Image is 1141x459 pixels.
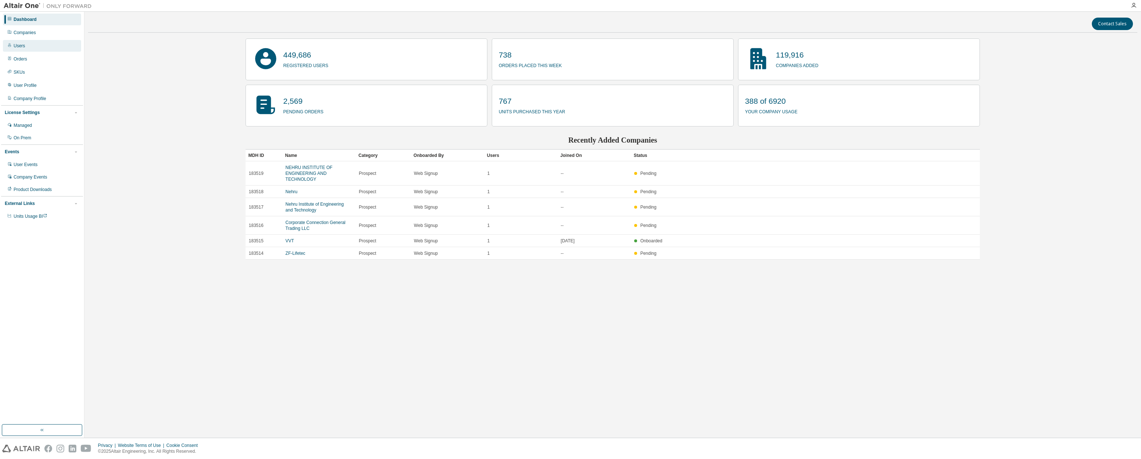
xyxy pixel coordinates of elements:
[560,150,628,161] div: Joined On
[359,150,408,161] div: Category
[14,214,47,219] span: Units Usage BI
[286,251,305,256] a: ZF-Lifetec
[359,204,376,210] span: Prospect
[4,2,95,10] img: Altair One
[561,223,564,228] span: --
[414,223,438,228] span: Web Signup
[286,202,344,213] a: Nehru Institute of Engineering and Technology
[499,60,562,69] p: orders placed this week
[359,223,376,228] span: Prospect
[414,189,438,195] span: Web Signup
[640,171,657,176] span: Pending
[487,223,490,228] span: 1
[283,60,328,69] p: registered users
[359,250,376,256] span: Prospect
[286,238,294,243] a: VVT
[1092,18,1133,30] button: Contact Sales
[487,150,555,161] div: Users
[487,250,490,256] span: 1
[44,445,52,452] img: facebook.svg
[414,238,438,244] span: Web Signup
[414,250,438,256] span: Web Signup
[14,96,46,102] div: Company Profile
[283,107,323,115] p: pending orders
[98,448,202,455] p: © 2025 Altair Engineering, Inc. All Rights Reserved.
[14,122,32,128] div: Managed
[499,107,565,115] p: units purchased this year
[359,170,376,176] span: Prospect
[414,204,438,210] span: Web Signup
[414,170,438,176] span: Web Signup
[561,204,564,210] span: --
[14,135,31,141] div: On Prem
[14,162,37,168] div: User Events
[776,60,818,69] p: companies added
[249,170,264,176] span: 183519
[248,150,279,161] div: MDH ID
[285,150,353,161] div: Name
[69,445,76,452] img: linkedin.svg
[561,238,575,244] span: [DATE]
[499,49,562,60] p: 738
[14,69,25,75] div: SKUs
[2,445,40,452] img: altair_logo.svg
[561,250,564,256] span: --
[634,150,936,161] div: Status
[14,56,27,62] div: Orders
[57,445,64,452] img: instagram.svg
[640,205,657,210] span: Pending
[81,445,91,452] img: youtube.svg
[499,96,565,107] p: 767
[487,204,490,210] span: 1
[249,223,264,228] span: 183516
[14,187,52,192] div: Product Downloads
[640,223,657,228] span: Pending
[249,189,264,195] span: 183518
[14,174,47,180] div: Company Events
[776,49,818,60] p: 119,916
[640,189,657,194] span: Pending
[745,107,797,115] p: your company usage
[249,250,264,256] span: 183514
[14,82,37,88] div: User Profile
[246,135,980,145] h2: Recently Added Companies
[249,204,264,210] span: 183517
[98,443,118,448] div: Privacy
[5,201,35,206] div: External Links
[166,443,202,448] div: Cookie Consent
[5,110,40,115] div: License Settings
[286,189,298,194] a: Nehru
[640,251,657,256] span: Pending
[286,220,345,231] a: Corporate Connection General Trading LLC
[487,189,490,195] span: 1
[359,189,376,195] span: Prospect
[561,189,564,195] span: --
[745,96,797,107] p: 388 of 6920
[249,238,264,244] span: 183515
[487,238,490,244] span: 1
[359,238,376,244] span: Prospect
[118,443,166,448] div: Website Terms of Use
[14,16,37,22] div: Dashboard
[283,49,328,60] p: 449,686
[640,238,662,243] span: Onboarded
[561,170,564,176] span: --
[283,96,323,107] p: 2,569
[14,43,25,49] div: Users
[14,30,36,36] div: Companies
[5,149,19,155] div: Events
[286,165,333,182] a: NEHRU INSTITUTE OF ENGINEERING AND TECHNOLOGY
[487,170,490,176] span: 1
[414,150,481,161] div: Onboarded By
